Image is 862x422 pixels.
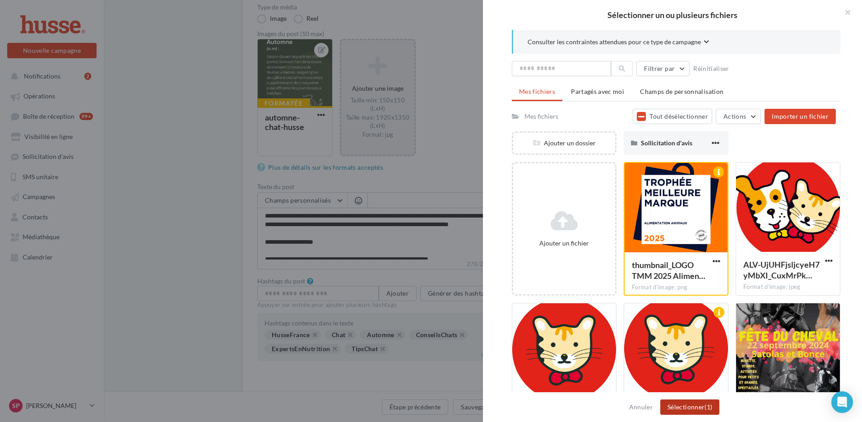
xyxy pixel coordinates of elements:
div: Ajouter un dossier [513,139,615,148]
span: Actions [723,112,746,120]
div: Format d'image: jpeg [743,283,833,291]
span: Importer un fichier [772,112,829,120]
h2: Sélectionner un ou plusieurs fichiers [497,11,848,19]
button: Importer un fichier [765,109,836,124]
button: Filtrer par [636,61,690,76]
button: Réinitialiser [690,63,733,74]
div: Format d'image: png [632,283,720,292]
span: thumbnail_LOGO TMM 2025 Alimentation animaux- [632,260,705,281]
span: (1) [704,403,712,411]
button: Sélectionner(1) [660,399,719,415]
button: Annuler [626,402,657,413]
span: Mes fichiers [519,88,555,95]
span: Partagés avec moi [571,88,624,95]
span: ALV-UjUHFjsljcyeH7yMbXI_CuxMrPk2dQYZAft8hHuOOS2d7jZ3Ij4o [743,260,820,280]
button: Actions [716,109,761,124]
div: Mes fichiers [524,112,558,121]
button: Consulter les contraintes attendues pour ce type de campagne [528,37,709,48]
button: Tout désélectionner [633,109,712,124]
span: Consulter les contraintes attendues pour ce type de campagne [528,37,701,46]
span: Sollicitation d'avis [641,139,692,147]
span: Champs de personnalisation [640,88,723,95]
div: Open Intercom Messenger [831,391,853,413]
div: Ajouter un fichier [517,239,612,248]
